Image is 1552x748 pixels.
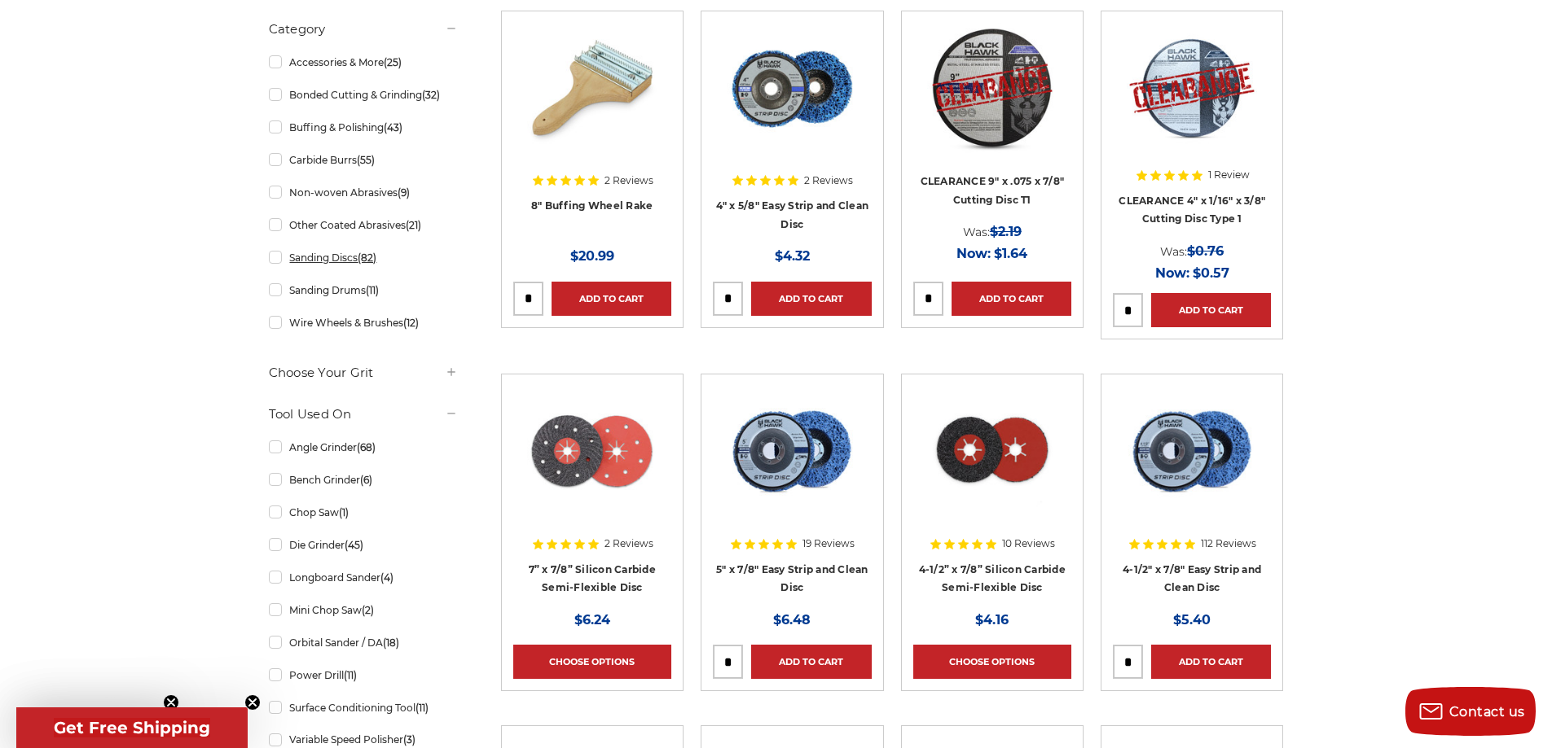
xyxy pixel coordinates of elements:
[357,441,376,453] span: (68)
[384,121,402,133] span: (43)
[269,531,458,559] a: Die Grinder
[913,23,1071,181] a: CLEARANCE 9" x .075 x 7/8" Cutting Disc T1
[570,248,614,264] span: $20.99
[269,146,458,174] a: Carbide Burrs
[802,539,855,549] span: 19 Reviews
[727,386,857,516] img: blue clean and strip disc
[16,707,248,748] div: Get Free ShippingClose teaser
[605,176,653,186] span: 2 Reviews
[163,694,179,711] button: Close teaser
[1173,612,1211,628] span: $5.40
[913,645,1071,679] a: Choose Options
[1002,539,1055,549] span: 10 Reviews
[956,246,991,261] span: Now:
[269,693,458,722] a: Surface Conditioning Tool
[358,252,376,264] span: (82)
[1127,23,1257,153] img: CLEARANCE 4" x 1/16" x 3/8" Cutting Disc
[269,276,458,304] a: Sanding Drums
[269,178,458,207] a: Non-woven Abrasives
[380,571,393,584] span: (4)
[527,23,657,153] img: 8 inch single handle buffing wheel rake
[1113,23,1271,181] a: CLEARANCE 4" x 1/16" x 3/8" Cutting Disc
[1155,265,1189,281] span: Now:
[269,405,458,424] h5: Tool Used On
[1449,704,1525,720] span: Contact us
[269,363,458,383] h5: Choose Your Grit
[357,154,375,166] span: (55)
[1187,243,1224,259] span: $0.76
[921,175,1065,206] a: CLEARANCE 9" x .075 x 7/8" Cutting Disc T1
[1201,539,1256,549] span: 112 Reviews
[415,702,429,714] span: (11)
[1123,563,1261,594] a: 4-1/2" x 7/8" Easy Strip and Clean Disc
[269,243,458,272] a: Sanding Discs
[1151,293,1271,327] a: Add to Cart
[422,89,440,101] span: (32)
[513,645,671,679] a: Choose Options
[513,23,671,181] a: 8 inch single handle buffing wheel rake
[1113,386,1271,544] a: 4-1/2" x 7/8" Easy Strip and Clean Disc
[269,211,458,239] a: Other Coated Abrasives
[54,718,210,737] span: Get Free Shipping
[360,474,372,486] span: (6)
[552,282,671,316] a: Add to Cart
[384,56,402,68] span: (25)
[605,539,653,549] span: 2 Reviews
[344,669,357,681] span: (11)
[927,386,1057,516] img: 4.5" x 7/8" Silicon Carbide Semi Flex Disc
[1151,645,1271,679] a: Add to Cart
[345,539,363,551] span: (45)
[913,386,1071,544] a: 4.5" x 7/8" Silicon Carbide Semi Flex Disc
[269,628,458,657] a: Orbital Sander / DA
[927,23,1057,153] img: CLEARANCE 9" x .075 x 7/8" Cutting Disc T1
[713,23,871,181] a: 4" x 5/8" easy strip and clean discs
[775,248,810,264] span: $4.32
[804,176,853,186] span: 2 Reviews
[1193,265,1229,281] span: $0.57
[716,199,869,230] a: 4" x 5/8" Easy Strip and Clean Disc
[403,733,415,746] span: (3)
[269,113,458,142] a: Buffing & Polishing
[529,563,656,594] a: 7” x 7/8” Silicon Carbide Semi-Flexible Disc
[339,506,349,518] span: (1)
[713,386,871,544] a: blue clean and strip disc
[773,612,811,628] span: $6.48
[366,284,379,296] span: (11)
[269,596,458,624] a: Mini Chop Saw
[269,433,458,461] a: Angle Grinder
[975,612,1009,628] span: $4.16
[269,48,458,77] a: Accessories & More
[727,23,857,153] img: 4" x 5/8" easy strip and clean discs
[994,246,1027,261] span: $1.64
[269,563,458,592] a: Longboard Sander
[990,224,1022,239] span: $2.19
[913,221,1071,243] div: Was:
[362,604,374,616] span: (2)
[513,386,671,544] a: 7" x 7/8" Silicon Carbide Semi Flex Disc
[952,282,1071,316] a: Add to Cart
[403,317,419,329] span: (12)
[751,645,871,679] a: Add to Cart
[269,498,458,527] a: Chop Saw
[919,563,1066,594] a: 4-1/2” x 7/8” Silicon Carbide Semi-Flexible Disc
[406,219,421,231] span: (21)
[574,612,610,628] span: $6.24
[269,661,458,689] a: Power Drill
[269,81,458,109] a: Bonded Cutting & Grinding
[527,386,657,516] img: 7" x 7/8" Silicon Carbide Semi Flex Disc
[383,636,399,649] span: (18)
[531,199,653,212] a: 8" Buffing Wheel Rake
[244,694,261,711] button: Close teaser
[716,563,868,594] a: 5" x 7/8" Easy Strip and Clean Disc
[398,186,410,199] span: (9)
[751,282,871,316] a: Add to Cart
[1122,386,1262,516] img: 4-1/2" x 7/8" Easy Strip and Clean Disc
[269,20,458,39] h5: Category
[269,308,458,337] a: Wire Wheels & Brushes
[269,466,458,494] a: Bench Grinder
[1119,195,1265,225] a: CLEARANCE 4" x 1/16" x 3/8" Cutting Disc Type 1
[1405,687,1536,736] button: Contact us
[1113,240,1271,262] div: Was:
